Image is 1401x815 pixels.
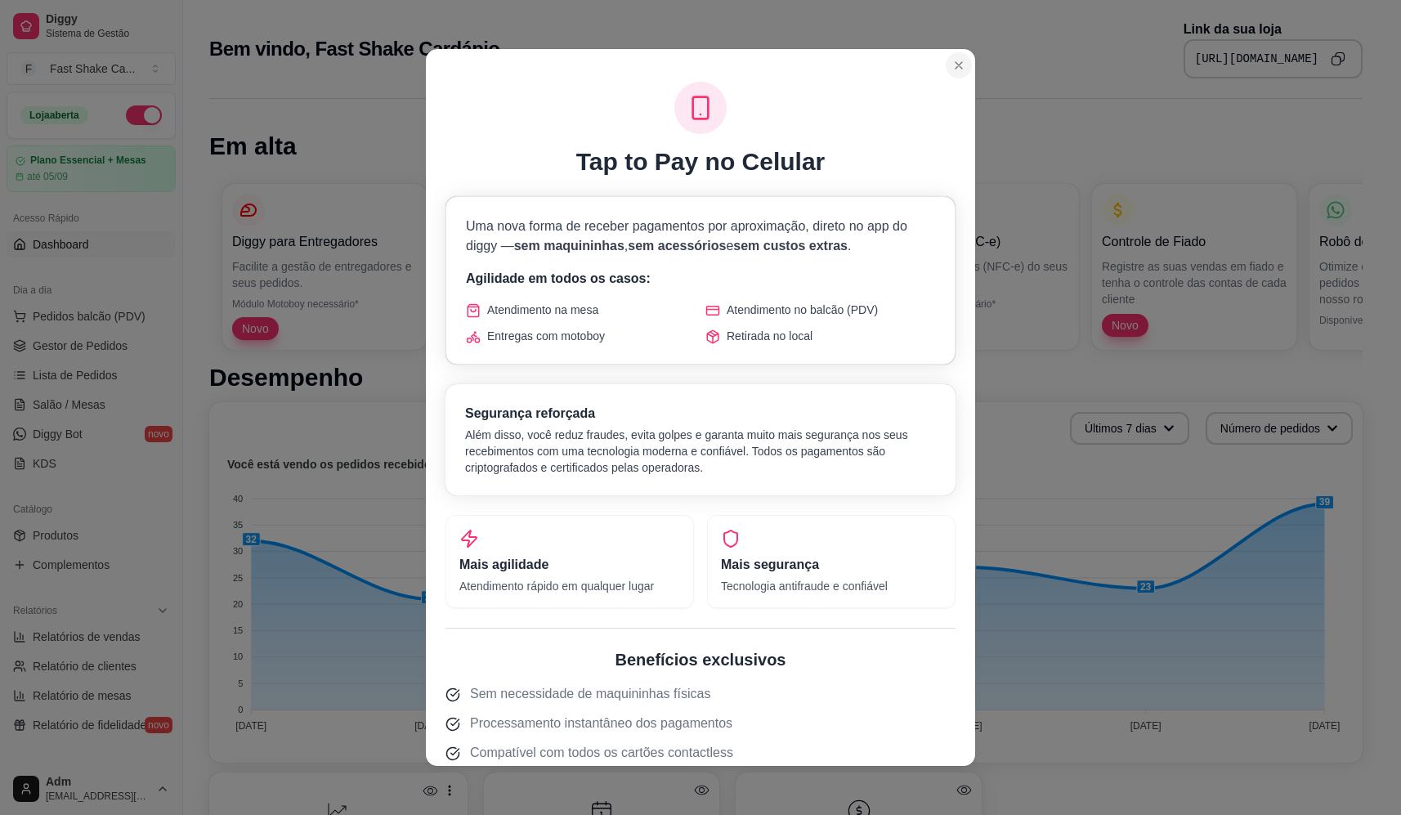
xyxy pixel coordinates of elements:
[727,328,812,344] span: Retirada no local
[459,578,680,594] p: Atendimento rápido em qualquer lugar
[946,52,972,78] button: Close
[487,328,605,344] span: Entregas com motoboy
[721,555,942,575] h3: Mais segurança
[727,302,878,318] span: Atendimento no balcão (PDV)
[487,302,598,318] span: Atendimento na mesa
[466,269,935,289] p: Agilidade em todos os casos:
[465,427,936,476] p: Além disso, você reduz fraudes, evita golpes e garanta muito mais segurança nos seus recebimentos...
[466,217,935,256] p: Uma nova forma de receber pagamentos por aproximação, direto no app do diggy — , e .
[459,555,680,575] h3: Mais agilidade
[470,684,710,704] span: Sem necessidade de maquininhas físicas
[465,404,936,423] h3: Segurança reforçada
[733,239,848,253] span: sem custos extras
[470,743,733,763] span: Compatível com todos os cartões contactless
[445,648,956,671] h2: Benefícios exclusivos
[628,239,726,253] span: sem acessórios
[470,714,732,733] span: Processamento instantâneo dos pagamentos
[514,239,624,253] span: sem maquininhas
[721,578,942,594] p: Tecnologia antifraude e confiável
[576,147,826,177] h1: Tap to Pay no Celular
